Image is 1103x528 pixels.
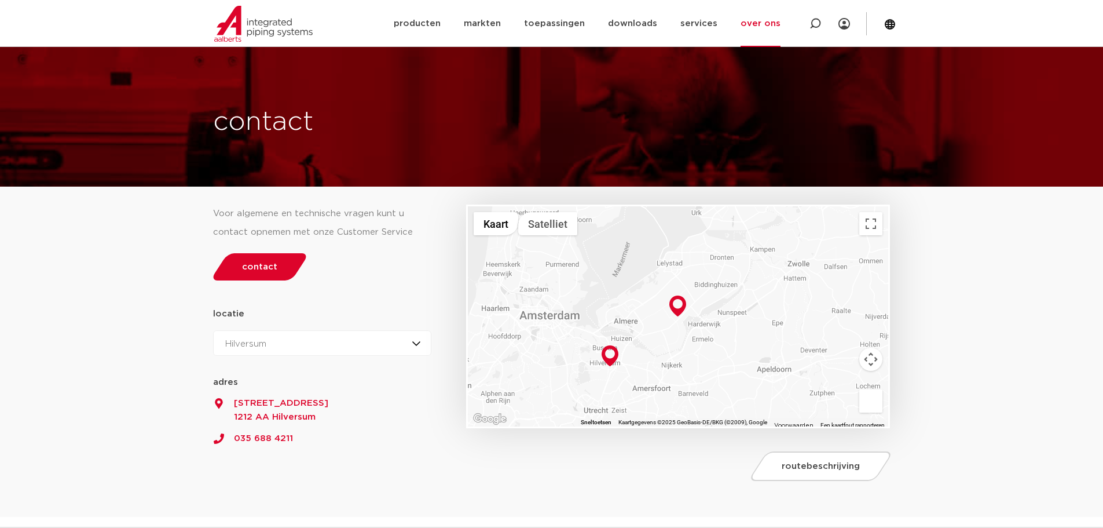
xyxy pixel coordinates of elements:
span: Kaartgegevens ©2025 GeoBasis-DE/BKG (©2009), Google [618,419,767,425]
button: Bedieningsopties voor de kaartweergave [859,348,882,371]
div: Voor algemene en technische vragen kunt u contact opnemen met onze Customer Service [213,205,432,242]
a: contact [210,253,309,281]
button: Sneltoetsen [581,418,611,427]
span: contact [242,263,277,271]
img: Google [471,412,509,427]
a: Dit gebied openen in Google Maps (er wordt een nieuw venster geopend) [471,412,509,427]
span: Hilversum [225,340,266,348]
button: Sleep Pegman de kaart op om Street View te openen [859,389,882,413]
a: routebeschrijving [748,451,894,481]
a: Een kaartfout rapporteren [820,422,885,428]
span: routebeschrijving [782,462,860,471]
h1: contact [213,104,594,141]
button: Satellietbeelden tonen [518,212,577,235]
strong: locatie [213,309,244,318]
a: Voorwaarden (wordt geopend in een nieuw tabblad) [774,423,813,428]
button: Stratenkaart tonen [474,212,518,235]
button: Weergave op volledig scherm aan- of uitzetten [859,212,882,235]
